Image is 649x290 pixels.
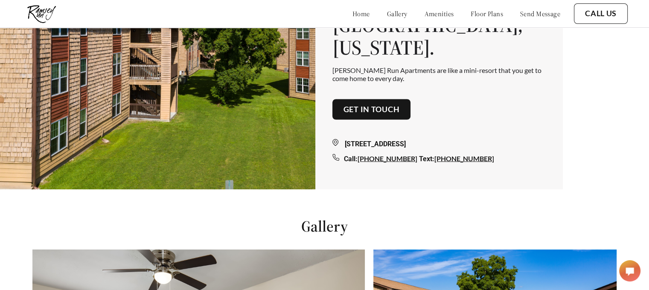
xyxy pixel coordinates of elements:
[358,154,417,162] a: [PHONE_NUMBER]
[344,154,358,162] span: Call:
[332,66,546,82] p: [PERSON_NAME] Run Apartments are like a mini-resort that you get to come home to every day.
[387,9,407,18] a: gallery
[585,9,617,18] a: Call Us
[332,139,546,149] div: [STREET_ADDRESS]
[425,9,454,18] a: amenities
[434,154,494,162] a: [PHONE_NUMBER]
[520,9,560,18] a: send message
[343,104,400,114] a: Get in touch
[574,3,628,24] button: Call Us
[471,9,503,18] a: floor plans
[21,2,62,25] img: ramsey_run_logo.jpg
[419,154,434,162] span: Text:
[352,9,370,18] a: home
[332,99,411,119] button: Get in touch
